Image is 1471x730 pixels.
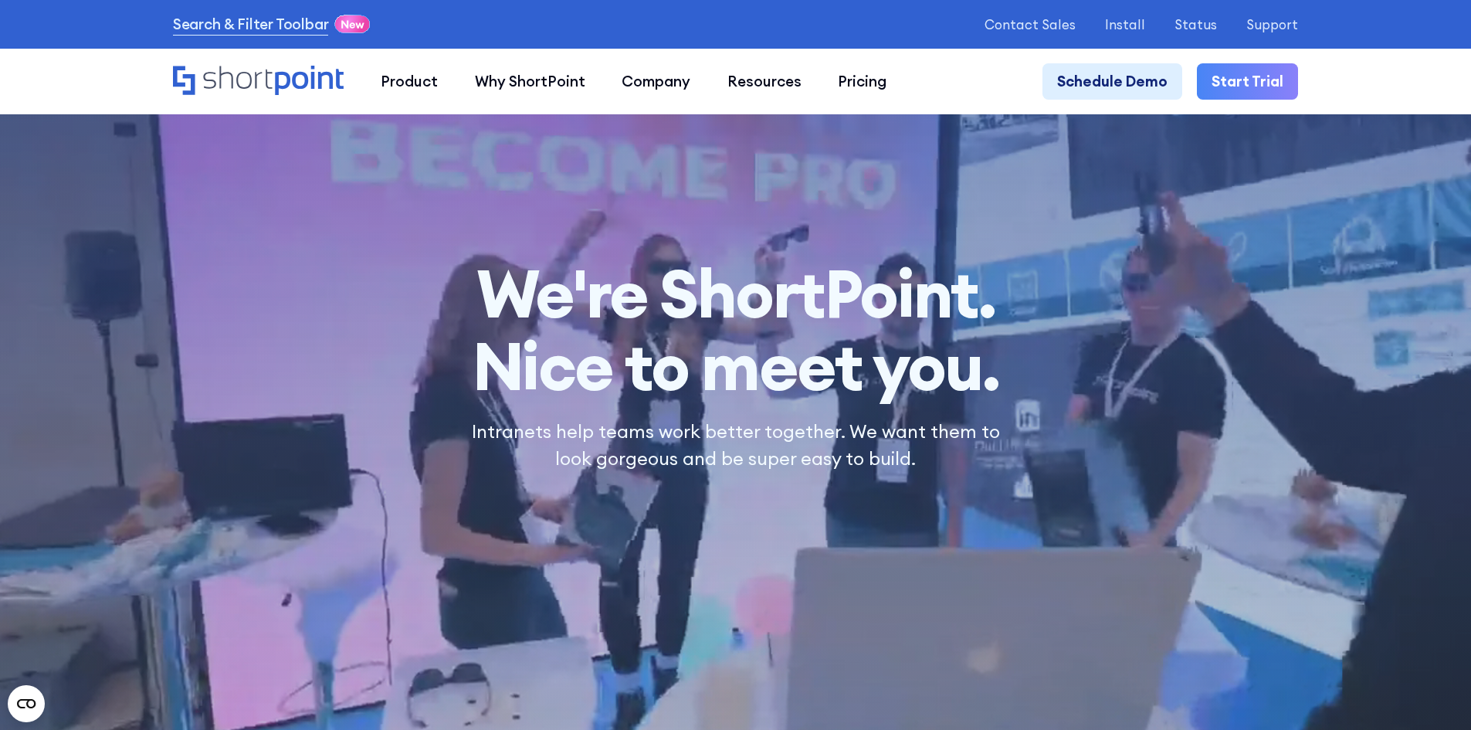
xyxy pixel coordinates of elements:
[838,70,886,93] div: Pricing
[8,685,45,722] button: Open CMP widget
[456,63,604,100] a: Why ShortPoint
[463,418,1008,473] p: Intranets help teams work better together. We want them to look gorgeous and be super easy to build.
[727,70,802,93] div: Resources
[381,70,438,93] div: Product
[1246,17,1298,32] a: Support
[985,17,1076,32] a: Contact Sales
[463,257,1008,403] h1: Nice to meet you.
[1193,551,1471,730] iframe: Chat Widget
[475,70,585,93] div: Why ShortPoint
[173,13,329,36] a: Search & Filter Toolbar
[173,66,344,97] a: Home
[1174,17,1217,32] a: Status
[1042,63,1182,100] a: Schedule Demo
[1105,17,1145,32] a: Install
[362,63,456,100] a: Product
[709,63,820,100] a: Resources
[1197,63,1298,100] a: Start Trial
[463,257,1008,330] span: We're ShortPoint.
[820,63,906,100] a: Pricing
[622,70,690,93] div: Company
[603,63,709,100] a: Company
